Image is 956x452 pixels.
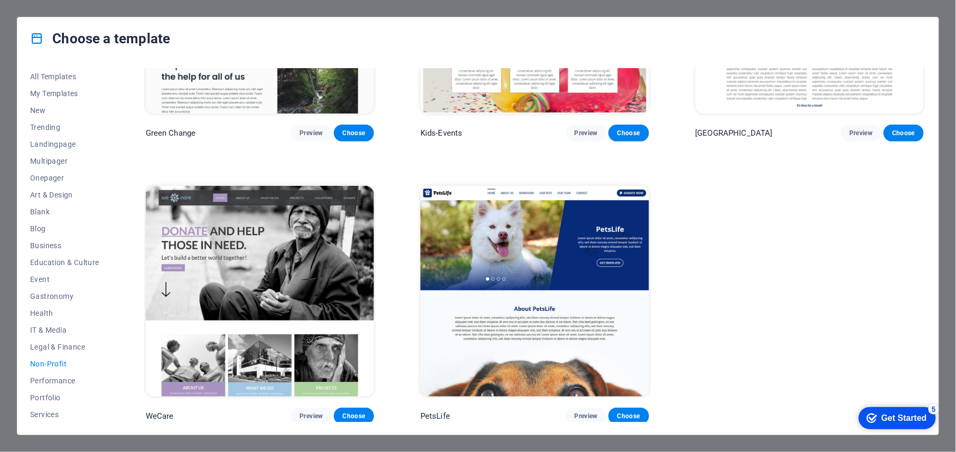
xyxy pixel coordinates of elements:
p: [GEOGRAPHIC_DATA] [696,128,773,138]
span: Choose [617,129,640,137]
span: Gastronomy [30,292,99,300]
button: Onepager [30,169,99,186]
button: Blog [30,220,99,237]
button: Landingpage [30,136,99,153]
span: Performance [30,376,99,385]
span: Art & Design [30,191,99,199]
span: Landingpage [30,140,99,148]
button: Choose [334,408,374,425]
div: 5 [78,2,89,13]
button: Preview [566,408,606,425]
img: PetsLife [420,186,649,396]
span: Education & Culture [30,258,99,267]
span: Blog [30,224,99,233]
span: Choose [892,129,915,137]
button: Choose [334,125,374,142]
span: Multipager [30,157,99,165]
button: Art & Design [30,186,99,203]
span: Business [30,241,99,250]
span: Preview [299,412,323,420]
span: Non-Profit [30,360,99,368]
span: Choose [342,412,365,420]
span: Onepager [30,174,99,182]
button: Services [30,406,99,423]
button: Portfolio [30,389,99,406]
span: Preview [849,129,873,137]
span: Legal & Finance [30,343,99,351]
button: Choose [884,125,924,142]
button: Legal & Finance [30,338,99,355]
button: Business [30,237,99,254]
button: Trending [30,119,99,136]
div: Get Started [31,12,77,21]
button: IT & Media [30,322,99,338]
button: Choose [608,408,649,425]
span: IT & Media [30,326,99,334]
span: Choose [617,412,640,420]
button: Gastronomy [30,288,99,305]
button: New [30,102,99,119]
button: Choose [608,125,649,142]
p: WeCare [146,411,174,421]
button: My Templates [30,85,99,102]
span: My Templates [30,89,99,98]
span: Trending [30,123,99,131]
span: Choose [342,129,365,137]
button: Non-Profit [30,355,99,372]
button: Preview [841,125,881,142]
button: Preview [566,125,606,142]
button: Event [30,271,99,288]
button: Multipager [30,153,99,169]
span: Portfolio [30,393,99,402]
button: Education & Culture [30,254,99,271]
button: Preview [291,408,331,425]
div: Get Started 5 items remaining, 0% complete [8,5,86,27]
img: WeCare [146,186,374,396]
p: Kids-Events [420,128,463,138]
button: Blank [30,203,99,220]
button: Performance [30,372,99,389]
button: Health [30,305,99,322]
p: Green Change [146,128,196,138]
span: Preview [575,129,598,137]
span: New [30,106,99,115]
span: Event [30,275,99,284]
span: Preview [299,129,323,137]
button: Preview [291,125,331,142]
span: Blank [30,208,99,216]
span: Preview [575,412,598,420]
button: All Templates [30,68,99,85]
span: Health [30,309,99,317]
span: Services [30,410,99,419]
h4: Choose a template [30,30,170,47]
span: All Templates [30,72,99,81]
p: PetsLife [420,411,450,421]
